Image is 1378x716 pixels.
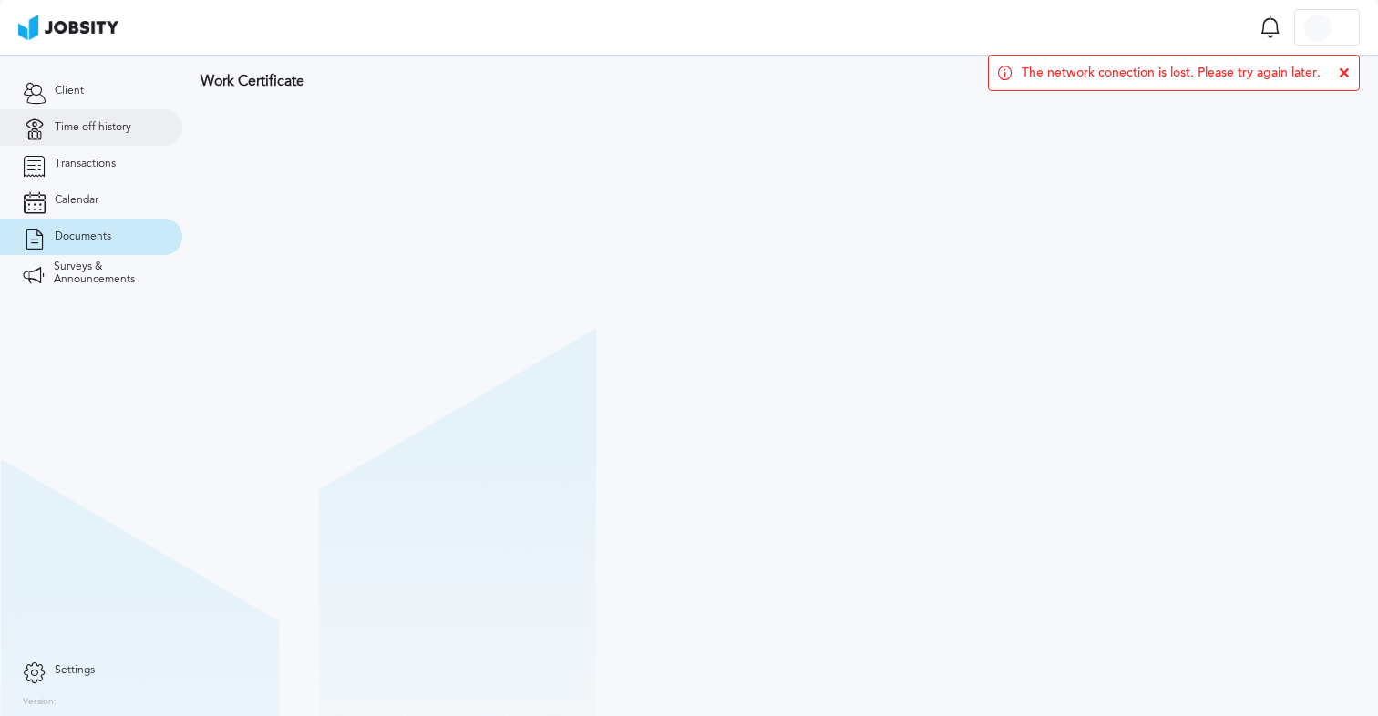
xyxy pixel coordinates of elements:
img: ab4bad089aa723f57921c736e9817d99.png [18,15,118,40]
h3: Work Certificate [201,73,1360,89]
span: Time off history [55,121,131,134]
span: Documents [55,230,111,243]
span: Settings [55,664,95,677]
span: Calendar [55,194,98,207]
span: The network conection is lost. Please try again later. [1022,66,1321,80]
label: Version: [23,697,57,708]
span: Surveys & Announcements [54,261,159,286]
span: Transactions [55,158,116,170]
span: Client [55,85,84,97]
